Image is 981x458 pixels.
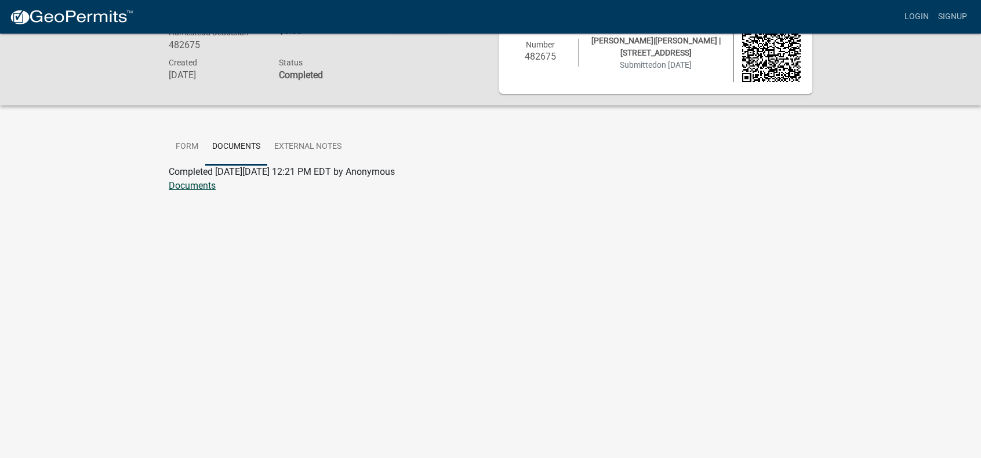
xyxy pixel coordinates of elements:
a: Signup [933,6,972,28]
a: Documents [169,180,216,191]
span: Created [169,58,197,67]
a: Form [169,129,205,166]
a: External Notes [267,129,348,166]
span: [PERSON_NAME]|[PERSON_NAME] |[STREET_ADDRESS] [591,36,721,57]
span: Completed [DATE][DATE] 12:21 PM EDT by Anonymous [169,166,395,177]
span: Submitted on [DATE] [620,60,692,69]
img: QR code [742,23,801,82]
h6: 482675 [169,39,261,50]
a: Documents [205,129,267,166]
strong: Completed [279,69,323,80]
span: Status [279,58,303,67]
span: Number [526,40,555,49]
h6: [DATE] [169,69,261,80]
a: Login [900,6,933,28]
h6: 482675 [511,51,570,62]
